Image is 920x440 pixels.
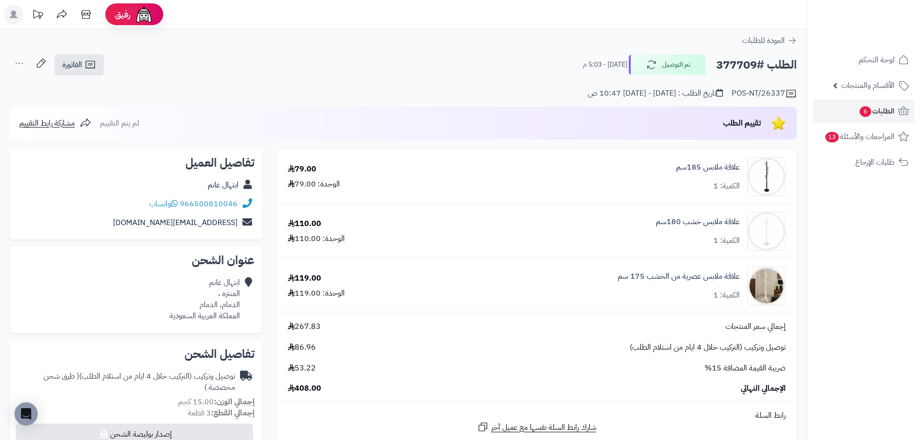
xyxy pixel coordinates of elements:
[17,348,255,360] h2: تفاصيل الشحن
[813,99,914,123] a: الطلبات6
[588,88,723,99] div: تاريخ الطلب : [DATE] - [DATE] 10:47 ص
[748,157,785,196] img: 1694870187-63456346234653-90x90.jpg
[813,125,914,148] a: المراجعات والأسئلة13
[211,407,255,419] strong: إجمالي القطع:
[841,79,894,92] span: الأقسام والمنتجات
[281,410,793,421] div: رابط السلة
[55,54,104,75] a: الفاتورة
[741,383,786,394] span: الإجمالي النهائي
[748,212,785,251] img: 1707900735-110107010031-90x90.jpg
[288,383,321,394] span: 408.00
[813,48,914,71] a: لوحة التحكم
[43,370,235,393] span: ( طرق شحن مخصصة )
[214,396,255,408] strong: إجمالي الوزن:
[676,162,740,173] a: علاقة ملابس 185سم
[288,233,345,244] div: الوحدة: 110.00
[713,181,740,192] div: الكمية: 1
[288,218,321,229] div: 110.00
[713,235,740,246] div: الكمية: 1
[288,288,345,299] div: الوحدة: 119.00
[19,117,91,129] a: مشاركة رابط التقييم
[860,106,871,117] span: 6
[742,35,797,46] a: العودة للطلبات
[723,117,761,129] span: تقييم الطلب
[618,271,740,282] a: علاقة ملابس عصرية من الخشب 175 سم
[115,9,130,20] span: رفيق
[859,53,894,67] span: لوحة التحكم
[19,117,75,129] span: مشاركة رابط التقييم
[288,273,321,284] div: 119.00
[288,164,316,175] div: 79.00
[188,407,255,419] small: 3 قطعة
[288,342,316,353] span: 86.96
[813,151,914,174] a: طلبات الإرجاع
[825,132,839,142] span: 13
[180,198,238,210] a: 966500810046
[656,216,740,227] a: علاقة ملابس خشب 180سم
[477,421,596,433] a: شارك رابط السلة نفسها مع عميل آخر
[491,422,596,433] span: شارك رابط السلة نفسها مع عميل آخر
[705,363,786,374] span: ضريبة القيمة المضافة 15%
[100,117,139,129] span: لم يتم التقييم
[149,198,178,210] a: واتساب
[62,59,82,71] span: الفاتورة
[17,157,255,169] h2: تفاصيل العميل
[17,255,255,266] h2: عنوان الشحن
[178,396,255,408] small: 15.00 كجم
[208,179,239,191] a: ابتهال غانم
[26,5,50,27] a: تحديثات المنصة
[14,402,38,426] div: Open Intercom Messenger
[583,60,627,70] small: [DATE] - 5:03 م
[629,55,706,75] button: تم التوصيل
[748,267,785,305] img: 1753166487-1-90x90.jpg
[716,55,797,75] h2: الطلب #377709
[170,277,240,321] div: ابتهال غانم المنتزه ، الدمام، الدمام المملكة العربية السعودية
[742,35,785,46] span: العودة للطلبات
[854,26,911,46] img: logo-2.png
[288,363,316,374] span: 53.22
[855,156,894,169] span: طلبات الإرجاع
[732,88,797,99] div: POS-NT/26337
[288,321,321,332] span: 267.83
[630,342,786,353] span: توصيل وتركيب (التركيب خلال 4 ايام من استلام الطلب)
[134,5,154,24] img: ai-face.png
[713,290,740,301] div: الكمية: 1
[725,321,786,332] span: إجمالي سعر المنتجات
[824,130,894,143] span: المراجعات والأسئلة
[288,179,340,190] div: الوحدة: 79.00
[859,104,894,118] span: الطلبات
[17,371,235,393] div: توصيل وتركيب (التركيب خلال 4 ايام من استلام الطلب)
[113,217,238,228] a: [EMAIL_ADDRESS][DOMAIN_NAME]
